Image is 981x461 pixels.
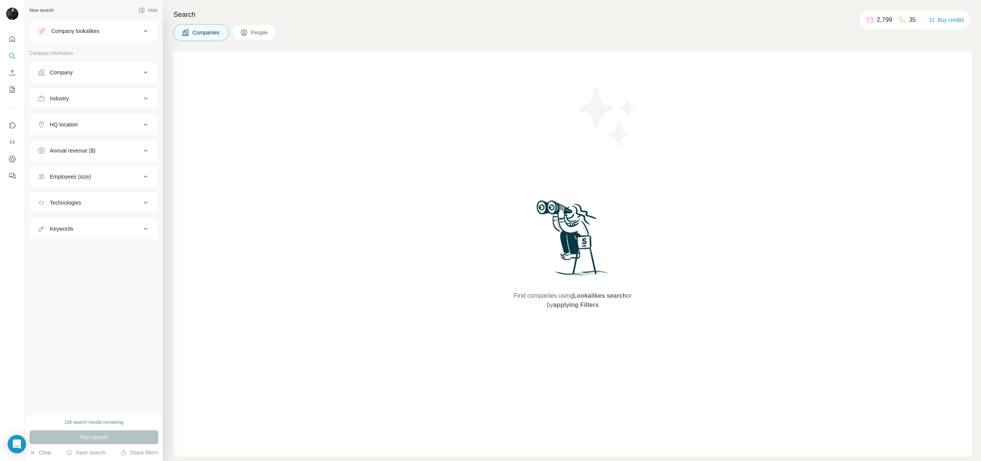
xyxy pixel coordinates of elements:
[50,69,73,76] div: Company
[6,118,18,132] button: Use Surfe on LinkedIn
[8,435,26,453] div: Open Intercom Messenger
[30,89,158,108] button: Industry
[30,449,51,456] button: Clear
[6,49,18,63] button: Search
[30,22,158,40] button: Company lookalikes
[929,15,964,25] button: Buy credits
[30,194,158,212] button: Technologies
[50,199,81,207] div: Technologies
[133,5,163,16] button: Hide
[174,9,972,20] h4: Search
[251,29,269,36] span: People
[511,291,634,310] span: Find companies using or by
[30,7,54,14] div: New search
[6,32,18,46] button: Quick start
[50,95,69,102] div: Industry
[6,66,18,80] button: Enrich CSV
[30,115,158,134] button: HQ location
[64,419,123,426] div: 100 search results remaining
[66,449,105,456] button: Save search
[50,147,95,154] div: Annual revenue ($)
[533,198,613,284] img: Surfe Illustration - Woman searching with binoculars
[50,173,91,180] div: Employees (size)
[6,169,18,183] button: Feedback
[6,83,18,97] button: My lists
[909,15,916,25] p: 35
[192,29,220,36] span: Companies
[553,302,599,308] span: applying Filters
[6,8,18,20] img: Avatar
[50,225,73,233] div: Keywords
[120,449,158,456] button: Share filters
[573,82,642,151] img: Surfe Illustration - Stars
[30,220,158,238] button: Keywords
[877,15,892,25] p: 2,799
[573,292,627,299] span: Lookalikes search
[6,152,18,166] button: Dashboard
[30,167,158,186] button: Employees (size)
[6,135,18,149] button: Use Surfe API
[30,63,158,82] button: Company
[30,141,158,160] button: Annual revenue ($)
[51,27,99,35] div: Company lookalikes
[50,121,78,128] div: HQ location
[30,50,158,57] p: Company information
